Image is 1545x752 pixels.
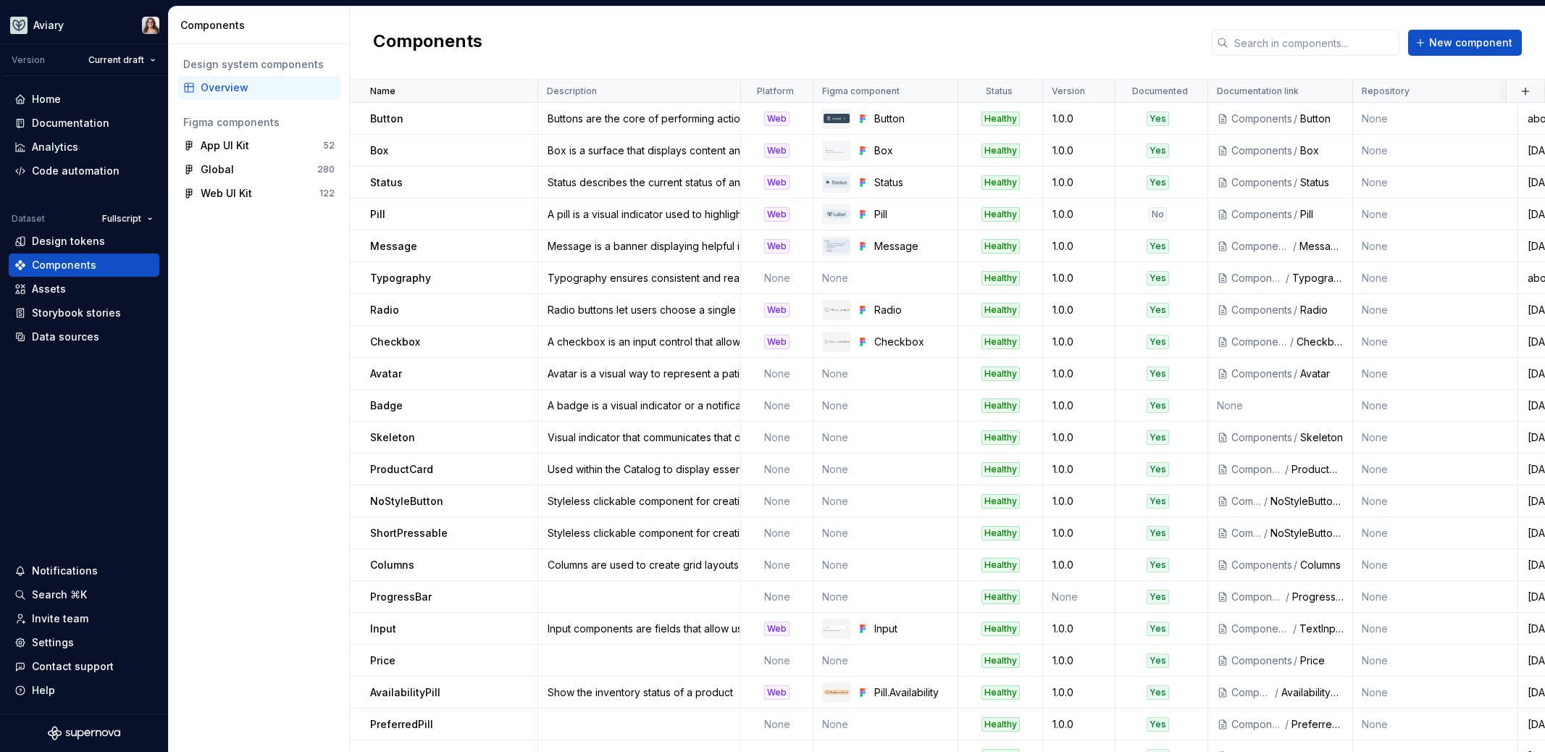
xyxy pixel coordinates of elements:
td: None [1353,645,1518,677]
div: Checkbox [1297,335,1344,349]
p: ShortPressable [370,526,448,540]
td: None [1353,422,1518,454]
div: Pill.Availability [874,685,949,700]
div: Analytics [32,140,78,154]
td: None [1353,517,1518,549]
div: 1.0.0 [1044,367,1114,381]
div: Healthy [981,175,1020,190]
div: / [1284,717,1291,732]
p: Avatar [370,367,402,381]
div: Show the inventory status of a product [539,685,740,700]
div: / [1284,271,1292,285]
div: Visual indicator that communicates that data is loading [539,430,740,445]
div: ProgressBar [1292,590,1344,604]
div: Box is a surface that displays content and actions on a single topic. [539,143,740,158]
td: None [741,581,813,613]
div: Radio buttons let users choose a single option among two or more mutually exclusive options. [539,303,740,317]
div: Components [1231,717,1284,732]
div: / [1291,239,1299,254]
p: Platform [757,85,794,97]
div: Web UI Kit [201,186,252,201]
td: None [741,454,813,485]
img: Input [824,625,850,632]
div: Overview [201,80,335,95]
p: NoStyleButton [370,494,443,509]
td: None [813,485,958,517]
button: Notifications [9,559,159,582]
td: None [1353,677,1518,709]
div: Components [1231,207,1292,222]
div: 122 [319,188,335,199]
div: Yes [1147,271,1169,285]
div: Storybook stories [32,306,121,320]
div: Yes [1147,367,1169,381]
td: None [1353,103,1518,135]
td: None [1043,581,1115,613]
div: Components [1231,335,1289,349]
div: 1.0.0 [1044,398,1114,413]
div: NoStyleButton/ShortPressable [1270,526,1344,540]
td: None [813,645,958,677]
div: Message [1299,239,1344,254]
div: Yes [1147,526,1169,540]
div: Healthy [981,303,1020,317]
p: Documentation link [1217,85,1299,97]
a: Settings [9,631,159,654]
td: None [813,581,958,613]
div: Components [1231,367,1292,381]
div: Yes [1147,685,1169,700]
td: None [813,549,958,581]
div: Notifications [32,564,98,578]
td: None [813,262,958,294]
div: 1.0.0 [1044,303,1114,317]
td: None [1353,485,1518,517]
a: Code automation [9,159,159,183]
div: Dataset [12,213,45,225]
a: Invite team [9,607,159,630]
div: Yes [1147,430,1169,445]
button: AviaryBrittany Hogg [3,9,165,41]
div: Components [1231,462,1284,477]
td: None [741,358,813,390]
div: 1.0.0 [1044,175,1114,190]
div: Columns are used to create grid layouts following a 12-grid system [539,558,740,572]
div: Web [764,175,790,190]
div: 280 [317,164,335,175]
a: Web UI Kit122 [177,182,340,205]
td: None [741,422,813,454]
div: 1.0.0 [1044,271,1114,285]
button: Contact support [9,655,159,678]
td: None [1353,358,1518,390]
div: Styleless clickable component for creating your own button or pressable elements [539,526,740,540]
div: Components [180,18,343,33]
div: 1.0.0 [1044,494,1114,509]
div: Contact support [32,659,114,674]
div: 1.0.0 [1044,558,1114,572]
div: / [1263,494,1270,509]
div: Healthy [981,494,1020,509]
div: Yes [1147,143,1169,158]
div: Components [1231,558,1292,572]
div: 1.0.0 [1044,112,1114,126]
div: Healthy [981,335,1020,349]
div: Input components are fields that allow users to enter, select, or edit data. They support a varie... [539,622,740,636]
div: Components [1231,494,1263,509]
p: Radio [370,303,399,317]
td: None [741,549,813,581]
div: Status [1300,175,1344,190]
div: / [1292,175,1300,190]
div: Version [12,54,45,66]
a: App UI Kit52 [177,134,340,157]
div: / [1292,112,1300,126]
div: 1.0.0 [1044,685,1114,700]
img: Button [824,114,850,123]
div: Yes [1147,303,1169,317]
div: Healthy [981,239,1020,254]
td: None [1353,262,1518,294]
div: Components [1231,590,1284,604]
div: Button [1300,112,1344,126]
div: Healthy [981,717,1020,732]
td: None [741,709,813,740]
div: Documentation [32,116,109,130]
div: 1.0.0 [1044,430,1114,445]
